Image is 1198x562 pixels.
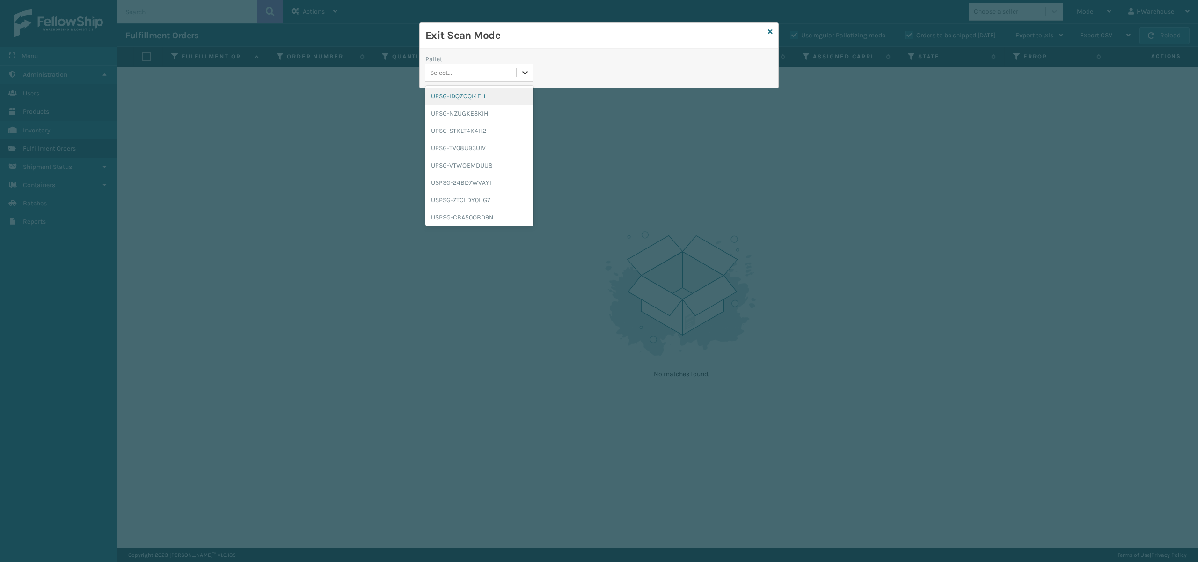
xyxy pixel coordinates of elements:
div: UPSG-NZUGKE3KIH [425,105,533,122]
div: USPSG-CBA50OBD9N [425,209,533,226]
label: Pallet [425,54,442,64]
div: UPSG-VTWOEMDUU8 [425,157,533,174]
div: USPSG-7TCLDY0HG7 [425,191,533,209]
div: UPSG-STKLT4K4H2 [425,122,533,139]
div: Select... [430,68,452,78]
div: USPSG-24BD7WVAYI [425,174,533,191]
div: UPSG-IDQZCQI4EH [425,88,533,105]
div: UPSG-TV08U93UIV [425,139,533,157]
h3: Exit Scan Mode [425,29,764,43]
